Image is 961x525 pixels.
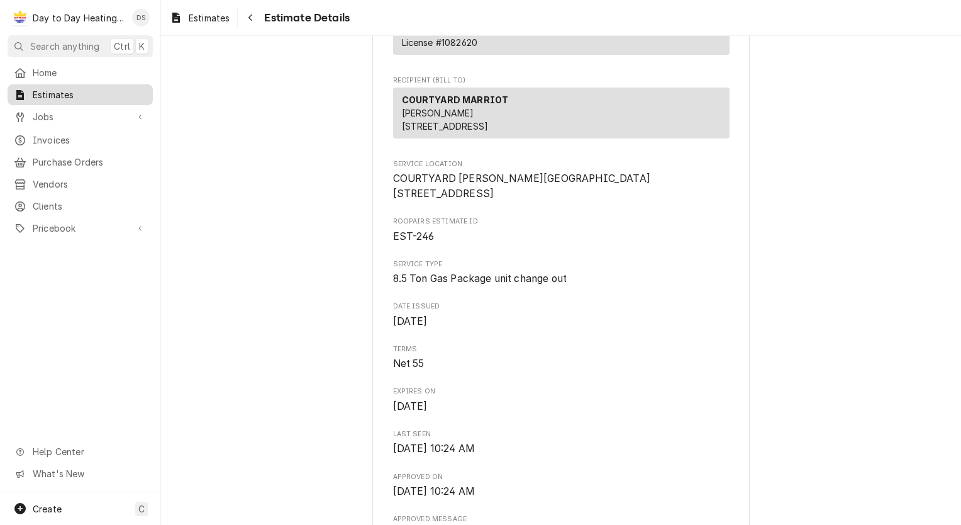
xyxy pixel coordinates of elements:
[393,485,475,497] span: [DATE] 10:24 AM
[393,441,730,456] span: Last Seen
[393,273,567,285] span: 8.5 Ton Gas Package unit change out
[393,217,730,227] span: Roopairs Estimate ID
[402,108,489,132] span: [PERSON_NAME] [STREET_ADDRESS]
[11,9,29,26] div: Day to Day Heating and Cooling's Avatar
[33,11,125,25] div: Day to Day Heating and Cooling
[393,259,730,286] div: Service Type
[393,76,730,144] div: Estimate Recipient
[393,387,730,397] span: Expires On
[393,230,435,242] span: EST-246
[8,463,153,484] a: Go to What's New
[33,155,147,169] span: Purchase Orders
[393,344,730,354] span: Terms
[33,222,128,235] span: Pricebook
[30,40,99,53] span: Search anything
[393,171,730,201] span: Service Location
[8,196,153,217] a: Clients
[393,344,730,371] div: Terms
[393,399,730,414] span: Expires On
[393,358,425,370] span: Net 55
[393,484,730,499] span: Approved On
[8,152,153,172] a: Purchase Orders
[33,445,145,458] span: Help Center
[33,178,147,191] span: Vendors
[8,441,153,462] a: Go to Help Center
[189,11,230,25] span: Estimates
[393,400,428,412] span: [DATE]
[8,130,153,150] a: Invoices
[8,106,153,127] a: Go to Jobs
[138,502,145,516] span: C
[393,514,730,524] span: Approved Message
[393,159,730,201] div: Service Location
[393,172,650,200] span: COURTYARD [PERSON_NAME][GEOGRAPHIC_DATA][STREET_ADDRESS]
[393,315,428,327] span: [DATE]
[393,76,730,86] span: Recipient (Bill To)
[8,35,153,57] button: Search anythingCtrlK
[165,8,235,28] a: Estimates
[393,472,730,499] div: Approved On
[8,218,153,239] a: Go to Pricebook
[393,429,730,456] div: Last Seen
[393,271,730,286] span: Service Type
[33,133,147,147] span: Invoices
[33,66,147,79] span: Home
[33,200,147,213] span: Clients
[393,302,730,329] div: Date Issued
[33,110,128,123] span: Jobs
[393,314,730,329] span: Date Issued
[114,40,130,53] span: Ctrl
[33,504,62,514] span: Create
[132,9,150,26] div: DS
[393,302,730,312] span: Date Issued
[393,443,475,454] span: [DATE] 10:24 AM
[8,84,153,105] a: Estimates
[393,87,730,144] div: Recipient (Bill To)
[33,88,147,101] span: Estimates
[393,356,730,371] span: Terms
[8,62,153,83] a: Home
[393,429,730,439] span: Last Seen
[393,472,730,482] span: Approved On
[402,94,509,105] strong: COURTYARD MARRIOT
[33,467,145,480] span: What's New
[11,9,29,26] div: D
[393,259,730,269] span: Service Type
[393,387,730,414] div: Expires On
[402,37,478,48] span: License # 1082620
[393,87,730,138] div: Recipient (Bill To)
[132,9,150,26] div: David Silvestre's Avatar
[240,8,260,28] button: Navigate back
[139,40,145,53] span: K
[260,9,350,26] span: Estimate Details
[8,174,153,195] a: Vendors
[393,217,730,244] div: Roopairs Estimate ID
[393,159,730,169] span: Service Location
[393,229,730,244] span: Roopairs Estimate ID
